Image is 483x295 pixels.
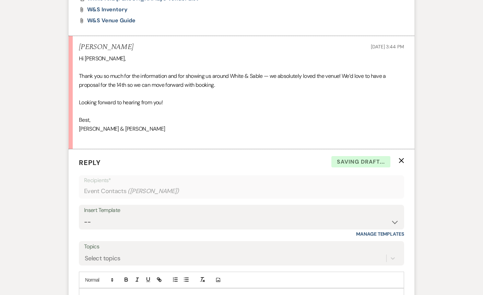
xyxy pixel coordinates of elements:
[79,54,404,63] p: Hi [PERSON_NAME],
[87,7,128,12] a: W&S Inventory
[331,156,390,168] span: Saving draft...
[84,242,399,252] label: Topics
[356,231,404,237] a: Manage Templates
[79,116,404,125] p: Best,
[84,176,399,185] p: Recipients*
[79,158,101,167] span: Reply
[79,125,404,133] p: [PERSON_NAME] & [PERSON_NAME]
[79,98,404,107] p: Looking forward to hearing from you!
[87,17,136,24] span: W&S Venue Guide
[128,187,179,196] span: ( [PERSON_NAME] )
[84,185,399,198] div: Event Contacts
[371,44,404,50] span: [DATE] 3:44 PM
[79,72,404,89] p: Thank you so much for the information and for showing us around White & Sable — we absolutely lov...
[85,254,120,263] div: Select topics
[87,18,136,23] a: W&S Venue Guide
[79,43,133,51] h5: [PERSON_NAME]
[84,205,399,215] div: Insert Template
[87,6,128,13] span: W&S Inventory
